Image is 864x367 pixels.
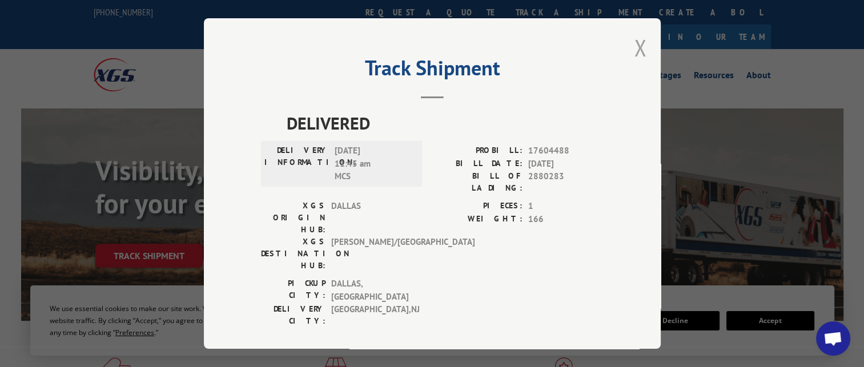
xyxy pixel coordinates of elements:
[432,200,523,213] label: PIECES:
[331,303,408,327] span: [GEOGRAPHIC_DATA] , NJ
[331,200,408,236] span: DALLAS
[261,60,604,82] h2: Track Shipment
[261,277,325,303] label: PICKUP CITY:
[528,213,604,226] span: 166
[264,144,329,183] label: DELIVERY INFORMATION:
[432,170,523,194] label: BILL OF LADING:
[261,200,325,236] label: XGS ORIGIN HUB:
[432,144,523,158] label: PROBILL:
[331,277,408,303] span: DALLAS , [GEOGRAPHIC_DATA]
[528,200,604,213] span: 1
[528,158,604,171] span: [DATE]
[432,213,523,226] label: WEIGHT:
[634,33,646,63] button: Close modal
[528,170,604,194] span: 2880283
[261,236,325,272] label: XGS DESTINATION HUB:
[335,144,412,183] span: [DATE] 11:45 am MCS
[261,303,325,327] label: DELIVERY CITY:
[331,236,408,272] span: [PERSON_NAME]/[GEOGRAPHIC_DATA]
[816,321,850,356] div: Open chat
[287,110,604,136] span: DELIVERED
[432,158,523,171] label: BILL DATE:
[528,144,604,158] span: 17604488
